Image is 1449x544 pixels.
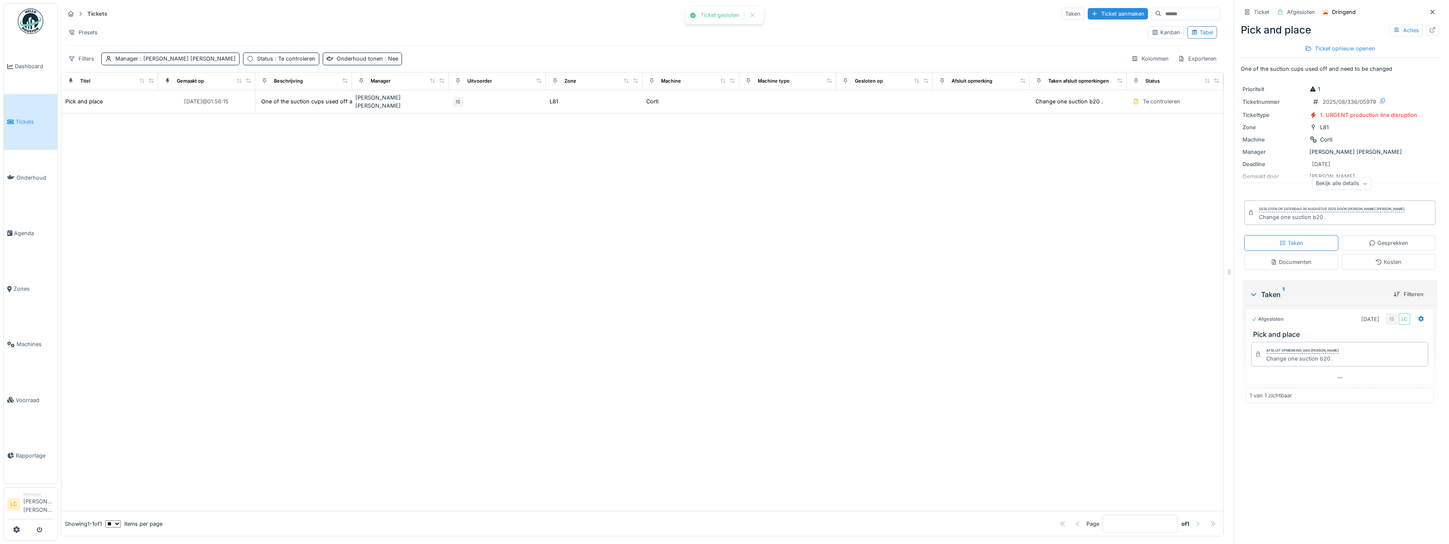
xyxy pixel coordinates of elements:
[1036,97,1103,105] div: Change one suction b20 .
[14,285,54,293] span: Zones
[1386,313,1398,325] div: IS
[1266,355,1339,363] div: Change one suction b20 .
[1241,22,1439,38] div: Pick and place
[337,55,398,63] div: Onderhoud tonen
[18,8,43,34] img: Badge_color-CXgf-gQk.svg
[1312,178,1371,190] div: Bekijk alle details
[4,372,57,428] a: Voorraad
[1250,391,1292,400] div: 1 van 1 zichtbaar
[1320,111,1417,119] div: 1. URGENT production line disruption
[64,53,98,65] div: Filters
[1251,316,1284,323] div: Afgesloten
[1320,123,1329,131] div: L81
[65,97,103,105] div: Pick and place
[273,56,315,62] span: : Te controleren
[1242,123,1306,131] div: Zone
[1249,289,1387,300] div: Taken
[177,78,204,85] div: Gemaakt op
[16,452,54,460] span: Rapportage
[16,118,54,126] span: Tickets
[261,97,394,105] div: One of the suction cups used off and need to be...
[1390,289,1427,300] div: Filteren
[4,94,57,150] a: Tickets
[1320,136,1332,144] div: Corti
[23,491,54,497] div: Manager
[17,340,54,348] span: Machines
[1174,53,1220,65] div: Exporteren
[1086,520,1099,528] div: Page
[452,96,464,108] div: IS
[1254,8,1269,16] div: Ticket
[355,94,445,110] div: [PERSON_NAME] [PERSON_NAME]
[1375,258,1402,266] div: Kosten
[1242,148,1437,156] div: [PERSON_NAME] [PERSON_NAME]
[4,316,57,372] a: Machines
[16,396,54,404] span: Voorraad
[1332,8,1356,16] div: Dringend
[105,520,162,528] div: items per page
[1259,206,1404,212] div: Gesloten op zaterdag 30 augustus 2025 door [PERSON_NAME] [PERSON_NAME]
[64,26,101,39] div: Presets
[1369,239,1408,247] div: Gesprekken
[1088,8,1148,19] div: Ticket aanmaken
[1048,78,1109,85] div: Taken afsluit opmerkingen
[4,428,57,483] a: Rapportage
[7,491,54,519] a: LC Manager[PERSON_NAME] [PERSON_NAME]
[1242,148,1306,156] div: Manager
[371,78,391,85] div: Manager
[15,62,54,70] span: Dashboard
[1389,24,1423,36] div: Acties
[758,78,790,85] div: Machine type
[138,56,236,62] span: : [PERSON_NAME] [PERSON_NAME]
[184,97,229,105] div: [DATE] @ 01:56:15
[1242,85,1306,93] div: Prioriteit
[1181,520,1189,528] strong: of 1
[1287,8,1315,16] div: Afgesloten
[1361,315,1379,323] div: [DATE]
[1282,289,1284,300] sup: 1
[4,205,57,261] a: Agenda
[1145,78,1160,85] div: Status
[550,97,558,105] div: L81
[1259,213,1404,221] div: Change one suction b20 .
[701,12,740,19] div: Ticket gesloten
[17,174,54,182] span: Onderhoud
[1301,43,1379,54] div: Ticket opnieuw openen
[1128,53,1173,65] div: Kolommen
[1312,160,1330,168] div: [DATE]
[115,55,236,63] div: Manager
[4,39,57,94] a: Dashboard
[1242,98,1306,106] div: Ticketnummer
[646,97,659,105] div: Corti
[14,229,54,237] span: Agenda
[855,78,883,85] div: Gesloten op
[65,520,102,528] div: Showing 1 - 1 of 1
[564,78,576,85] div: Zone
[1399,313,1410,325] div: LC
[1309,85,1320,93] div: 1
[467,78,492,85] div: Uitvoerder
[1061,8,1084,20] div: Taken
[1266,348,1339,354] div: Afsluit opmerking van [PERSON_NAME]
[1241,65,1439,73] p: One of the suction cups used off and need to be changed
[383,56,398,62] span: : Nee
[1270,258,1312,266] div: Documenten
[80,78,90,85] div: Titel
[1253,330,1430,339] h3: Pick and place
[23,491,54,517] li: [PERSON_NAME] [PERSON_NAME]
[1323,98,1376,106] div: 2025/08/336/05979
[7,498,20,511] li: LC
[257,55,315,63] div: Status
[661,78,681,85] div: Machine
[4,261,57,316] a: Zones
[84,10,111,18] strong: Tickets
[952,78,992,85] div: Afsluit opmerking
[274,78,303,85] div: Beschrijving
[4,150,57,205] a: Onderhoud
[1242,136,1306,144] div: Machine
[1143,97,1180,105] div: Te controleren
[1191,28,1213,36] div: Tabel
[1152,28,1180,36] div: Kanban
[1242,111,1306,119] div: Tickettype
[1279,239,1303,247] div: Taken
